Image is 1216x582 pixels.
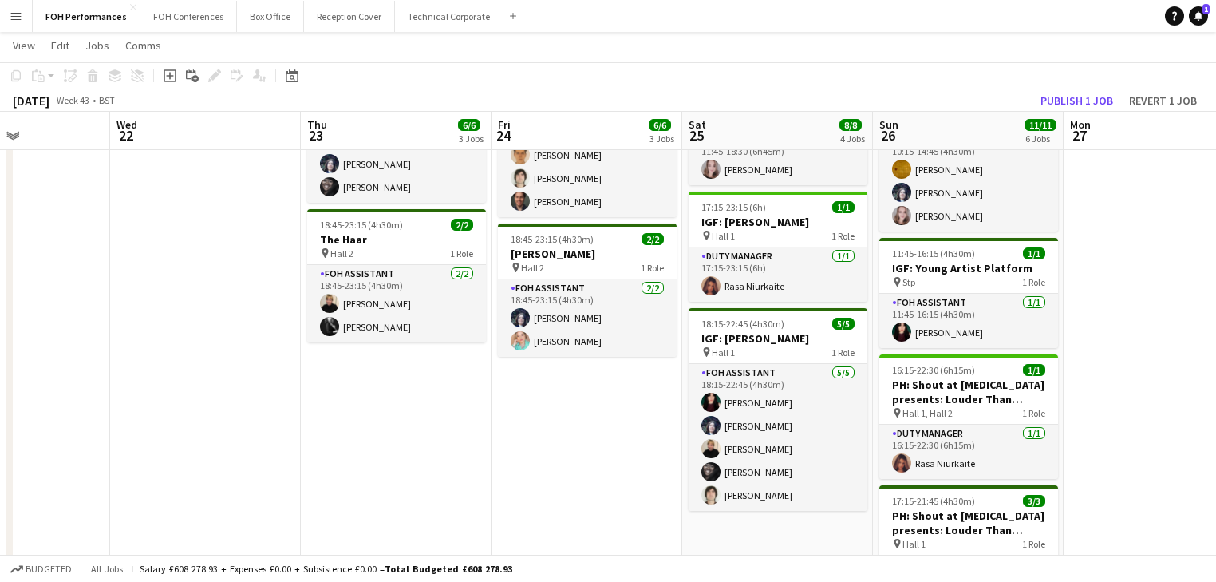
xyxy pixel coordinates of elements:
button: Publish 1 job [1034,90,1119,111]
button: Box Office [237,1,304,32]
button: FOH Performances [33,1,140,32]
button: FOH Conferences [140,1,237,32]
span: Total Budgeted £608 278.93 [385,563,512,575]
span: Week 43 [53,94,93,106]
a: Comms [119,35,168,56]
span: View [13,38,35,53]
div: Salary £608 278.93 + Expenses £0.00 + Subsistence £0.00 = [140,563,512,575]
span: Edit [51,38,69,53]
span: 1 [1202,4,1210,14]
a: View [6,35,41,56]
span: Comms [125,38,161,53]
a: Edit [45,35,76,56]
button: Reception Cover [304,1,395,32]
a: Jobs [79,35,116,56]
button: Budgeted [8,560,74,578]
div: BST [99,94,115,106]
div: [DATE] [13,93,49,109]
span: Budgeted [26,564,72,575]
a: 1 [1189,6,1208,26]
button: Technical Corporate [395,1,503,32]
span: All jobs [88,563,126,575]
span: Jobs [85,38,109,53]
button: Revert 1 job [1123,90,1203,111]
